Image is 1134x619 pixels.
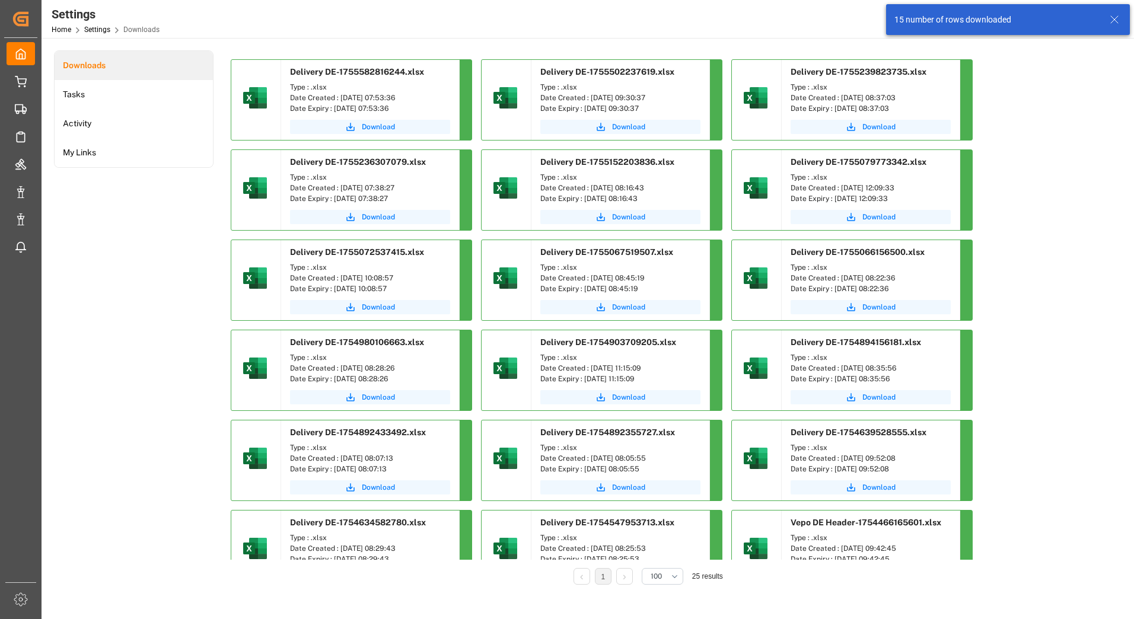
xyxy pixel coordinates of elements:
[540,363,700,374] div: Date Created : [DATE] 11:15:09
[290,352,450,363] div: Type : .xlsx
[741,444,770,473] img: microsoft-excel-2019--v1.png
[791,352,951,363] div: Type : .xlsx
[791,300,951,314] button: Download
[52,25,71,34] a: Home
[791,92,951,103] div: Date Created : [DATE] 08:37:03
[540,464,700,474] div: Date Expiry : [DATE] 08:05:55
[290,210,450,224] a: Download
[55,51,213,80] li: Downloads
[741,354,770,382] img: microsoft-excel-2019--v1.png
[894,14,1098,26] div: 15 number of rows downloaded
[540,103,700,114] div: Date Expiry : [DATE] 09:30:37
[362,122,395,132] span: Download
[791,532,951,543] div: Type : .xlsx
[540,543,700,554] div: Date Created : [DATE] 08:25:53
[601,573,605,581] a: 1
[491,444,520,473] img: microsoft-excel-2019--v1.png
[741,84,770,112] img: microsoft-excel-2019--v1.png
[540,374,700,384] div: Date Expiry : [DATE] 11:15:09
[741,534,770,563] img: microsoft-excel-2019--v1.png
[791,427,926,437] span: Delivery DE-1754639528555.xlsx
[791,453,951,464] div: Date Created : [DATE] 09:52:08
[290,92,450,103] div: Date Created : [DATE] 07:53:36
[540,532,700,543] div: Type : .xlsx
[540,67,674,76] span: Delivery DE-1755502237619.xlsx
[862,212,896,222] span: Download
[791,374,951,384] div: Date Expiry : [DATE] 08:35:56
[612,302,645,312] span: Download
[612,212,645,222] span: Download
[791,172,951,183] div: Type : .xlsx
[290,543,450,554] div: Date Created : [DATE] 08:29:43
[290,262,450,273] div: Type : .xlsx
[791,210,951,224] button: Download
[241,264,269,292] img: microsoft-excel-2019--v1.png
[290,390,450,404] button: Download
[491,534,520,563] img: microsoft-excel-2019--v1.png
[290,427,426,437] span: Delivery DE-1754892433492.xlsx
[612,392,645,403] span: Download
[862,482,896,493] span: Download
[791,262,951,273] div: Type : .xlsx
[362,212,395,222] span: Download
[540,480,700,494] button: Download
[540,337,676,347] span: Delivery DE-1754903709205.xlsx
[791,518,941,527] span: Vepo DE Header-1754466165601.xlsx
[290,453,450,464] div: Date Created : [DATE] 08:07:13
[540,92,700,103] div: Date Created : [DATE] 09:30:37
[241,84,269,112] img: microsoft-excel-2019--v1.png
[791,103,951,114] div: Date Expiry : [DATE] 08:37:03
[540,210,700,224] button: Download
[791,554,951,564] div: Date Expiry : [DATE] 09:42:45
[540,352,700,363] div: Type : .xlsx
[540,283,700,294] div: Date Expiry : [DATE] 08:45:19
[491,354,520,382] img: microsoft-excel-2019--v1.png
[791,193,951,204] div: Date Expiry : [DATE] 12:09:33
[540,300,700,314] button: Download
[574,568,590,585] li: Previous Page
[791,543,951,554] div: Date Created : [DATE] 09:42:45
[741,174,770,202] img: microsoft-excel-2019--v1.png
[290,337,424,347] span: Delivery DE-1754980106663.xlsx
[290,103,450,114] div: Date Expiry : [DATE] 07:53:36
[540,120,700,134] a: Download
[290,183,450,193] div: Date Created : [DATE] 07:38:27
[540,273,700,283] div: Date Created : [DATE] 08:45:19
[362,482,395,493] span: Download
[540,390,700,404] button: Download
[55,109,213,138] a: Activity
[241,174,269,202] img: microsoft-excel-2019--v1.png
[290,120,450,134] button: Download
[612,482,645,493] span: Download
[540,82,700,92] div: Type : .xlsx
[84,25,110,34] a: Settings
[241,354,269,382] img: microsoft-excel-2019--v1.png
[791,247,925,257] span: Delivery DE-1755066156500.xlsx
[540,247,673,257] span: Delivery DE-1755067519507.xlsx
[290,518,426,527] span: Delivery DE-1754634582780.xlsx
[791,120,951,134] button: Download
[241,534,269,563] img: microsoft-excel-2019--v1.png
[290,82,450,92] div: Type : .xlsx
[862,392,896,403] span: Download
[540,172,700,183] div: Type : .xlsx
[290,480,450,494] button: Download
[741,264,770,292] img: microsoft-excel-2019--v1.png
[791,283,951,294] div: Date Expiry : [DATE] 08:22:36
[692,572,723,580] span: 25 results
[862,122,896,132] span: Download
[791,157,926,167] span: Delivery DE-1755079773342.xlsx
[791,480,951,494] button: Download
[540,183,700,193] div: Date Created : [DATE] 08:16:43
[540,193,700,204] div: Date Expiry : [DATE] 08:16:43
[862,302,896,312] span: Download
[791,390,951,404] button: Download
